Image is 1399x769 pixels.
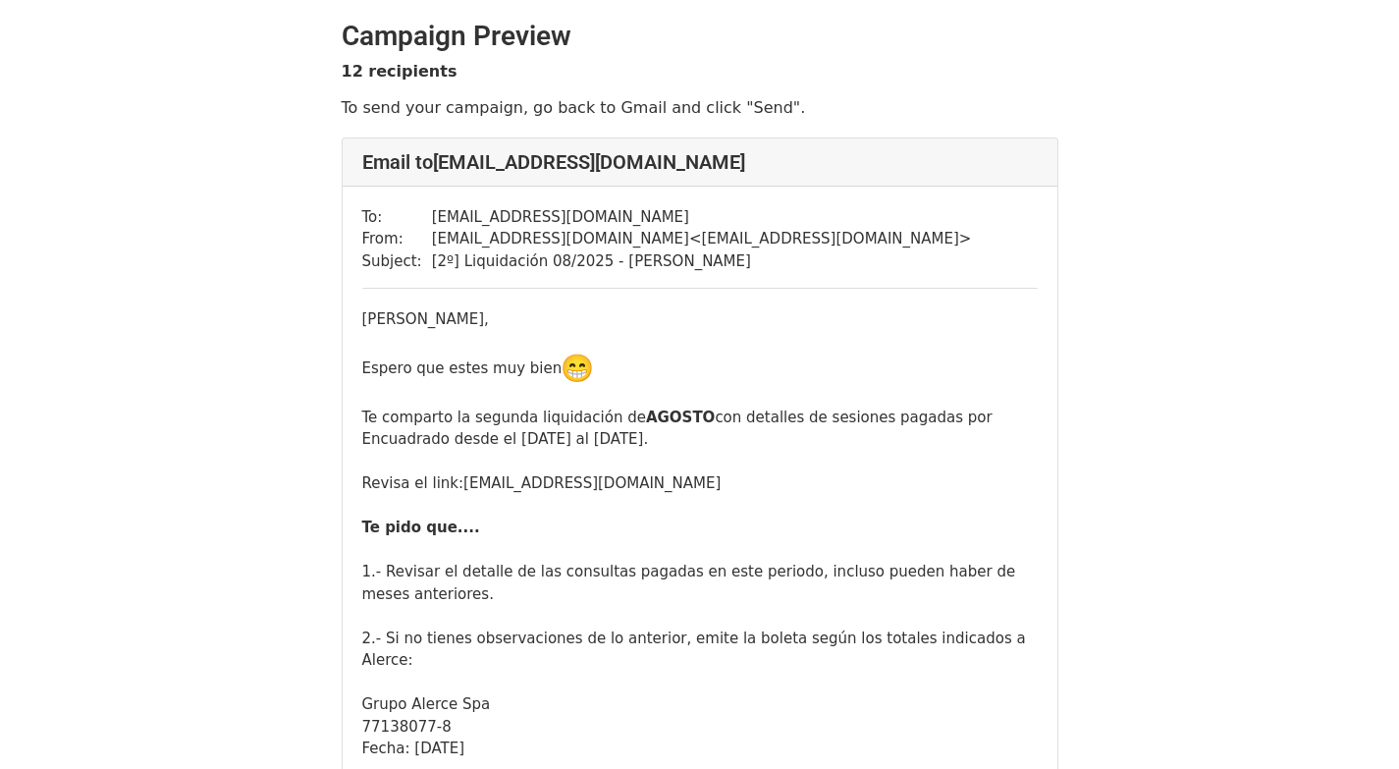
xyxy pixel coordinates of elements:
h2: Campaign Preview [342,20,1058,53]
img: 😁 [562,353,593,384]
div: 77138077-8 [362,716,1038,739]
td: Subject: [362,250,432,273]
div: [PERSON_NAME], [362,308,1038,331]
div: 1.- Revisar el detalle de las consultas pagadas en este periodo, incluso pueden haber de meses an... [362,561,1038,605]
div: Grupo Alerce Spa [362,693,1038,716]
strong: 12 recipients [342,62,457,81]
td: [2º] Liquidación 08/2025 - [PERSON_NAME] [432,250,972,273]
b: AGOSTO [646,409,715,426]
b: Te pido que.... [362,519,480,536]
div: Espero que estes muy bien [362,353,1038,384]
p: To send your campaign, go back to Gmail and click "Send". [342,97,1058,118]
h4: Email to [EMAIL_ADDRESS][DOMAIN_NAME] [362,150,1038,174]
td: From: [362,228,432,250]
td: To: [362,206,432,229]
div: Fecha: [DATE] [362,738,1038,760]
div: 2.- Si no tienes observaciones de lo anterior, emite la boleta según los totales indicados a Alerce: [362,628,1038,672]
div: Te comparto la segunda liquidación de con detalles de sesiones pagadas por Encuadrado desde el [D... [362,407,1038,451]
td: [EMAIL_ADDRESS][DOMAIN_NAME] < [EMAIL_ADDRESS][DOMAIN_NAME] > [432,228,972,250]
div: Revisa el link: [EMAIL_ADDRESS][DOMAIN_NAME] [362,472,1038,495]
td: [EMAIL_ADDRESS][DOMAIN_NAME] [432,206,972,229]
